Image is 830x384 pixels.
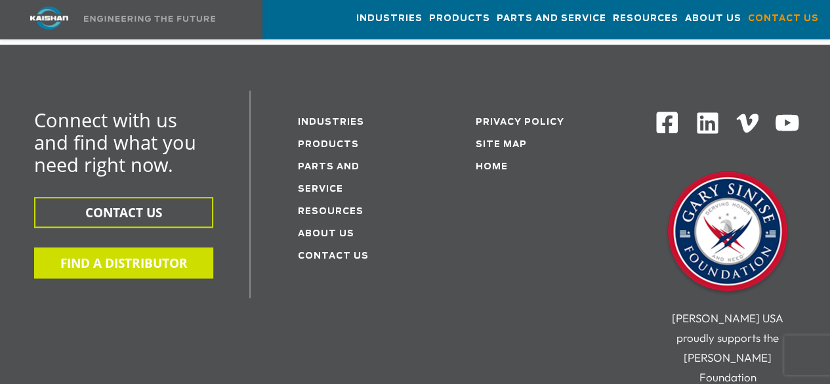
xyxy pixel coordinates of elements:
[34,197,213,228] button: CONTACT US
[774,110,800,136] img: Youtube
[356,1,423,36] a: Industries
[685,1,741,36] a: About Us
[748,1,819,36] a: Contact Us
[298,163,360,194] a: Parts and service
[34,247,213,278] button: FIND A DISTRIBUTOR
[685,11,741,26] span: About Us
[298,140,359,149] a: Products
[298,252,369,261] a: Contact Us
[655,110,679,135] img: Facebook
[298,118,364,127] a: Industries
[475,118,564,127] a: Privacy Policy
[475,163,507,171] a: Home
[695,110,720,136] img: Linkedin
[748,11,819,26] span: Contact Us
[298,230,354,238] a: About Us
[475,140,526,149] a: Site Map
[34,107,196,177] span: Connect with us and find what you need right now.
[298,207,363,216] a: Resources
[429,11,490,26] span: Products
[429,1,490,36] a: Products
[84,16,215,22] img: Engineering the future
[613,11,678,26] span: Resources
[497,11,606,26] span: Parts and Service
[356,11,423,26] span: Industries
[497,1,606,36] a: Parts and Service
[662,167,793,299] img: Gary Sinise Foundation
[736,114,758,133] img: Vimeo
[672,311,783,384] span: [PERSON_NAME] USA proudly supports the [PERSON_NAME] Foundation
[613,1,678,36] a: Resources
